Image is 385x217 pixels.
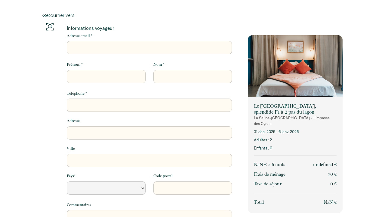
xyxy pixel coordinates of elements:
label: Prénom * [67,61,83,68]
p: NaN € × 6 nuit [254,161,285,168]
p: 31 déc. 2025 - 6 janv. 2026 [254,129,337,135]
span: NaN € [324,200,337,205]
p: 0 € [330,180,337,187]
p: Adultes : 2 [254,137,337,143]
p: La Saline-[GEOGRAPHIC_DATA] - 1 Impasse des Cycas [254,115,337,127]
label: Code postal [153,173,173,179]
img: rental-image [248,35,343,99]
a: Retourner vers [42,12,343,19]
p: Le [GEOGRAPHIC_DATA], splendide F1 à 2 pas du lagon [254,103,337,115]
p: Taxe de séjour [254,180,282,187]
select: Default select example [67,181,145,195]
label: Téléphone * [67,90,87,96]
label: Ville [67,146,75,152]
p: undefined € [313,161,337,168]
span: Total [254,200,264,205]
p: 70 € [328,171,337,178]
label: Commentaires [67,202,91,208]
p: Enfants : 0 [254,145,337,151]
img: guests-info [46,23,54,30]
label: Adresse [67,118,80,124]
label: Nom * [153,61,164,68]
label: Adresse email * [67,33,92,39]
span: s [283,162,285,167]
p: Informations voyageur [67,25,232,31]
p: Frais de ménage [254,171,285,178]
label: Pays [67,173,75,179]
